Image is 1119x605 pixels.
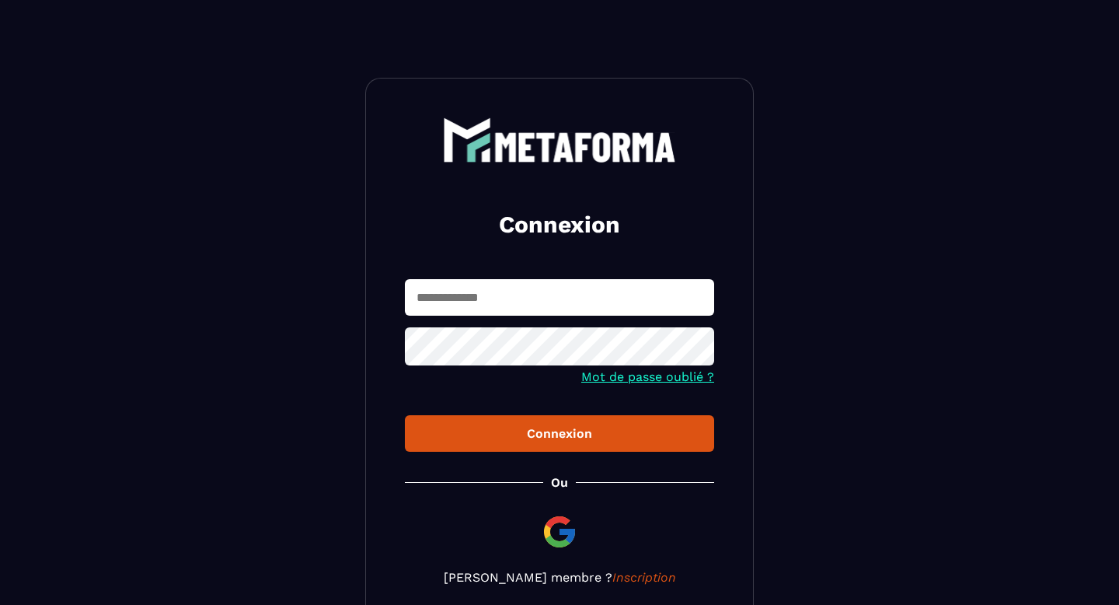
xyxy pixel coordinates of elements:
a: Mot de passe oublié ? [581,369,714,384]
a: logo [405,117,714,163]
h2: Connexion [424,209,695,240]
button: Connexion [405,415,714,452]
div: Connexion [417,426,702,441]
a: Inscription [612,570,676,585]
img: logo [443,117,676,163]
p: Ou [551,475,568,490]
img: google [541,513,578,551]
p: [PERSON_NAME] membre ? [405,570,714,585]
